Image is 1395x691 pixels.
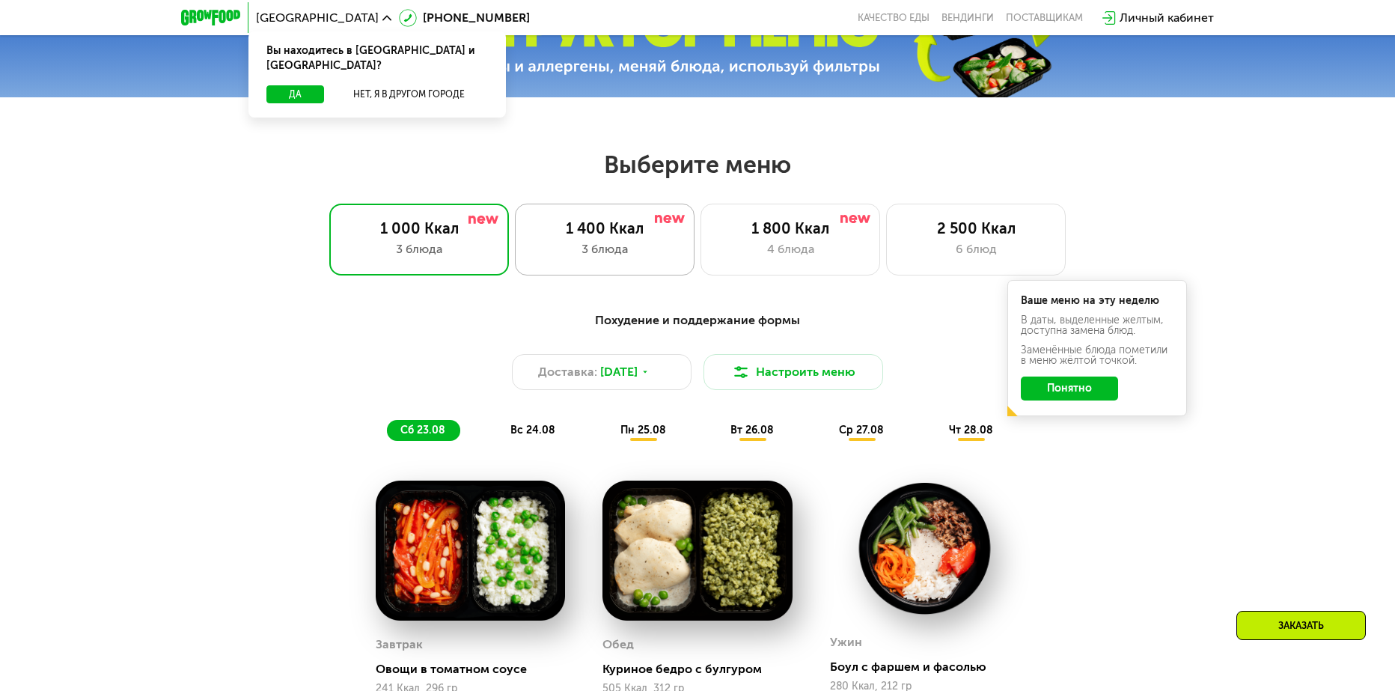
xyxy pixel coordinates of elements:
[266,85,324,103] button: Да
[600,363,638,381] span: [DATE]
[1236,611,1366,640] div: Заказать
[839,424,884,436] span: ср 27.08
[1021,345,1173,366] div: Заменённые блюда пометили в меню жёлтой точкой.
[1120,9,1214,27] div: Личный кабинет
[858,12,930,24] a: Качество еды
[902,240,1050,258] div: 6 блюд
[1006,12,1083,24] div: поставщикам
[1021,315,1173,336] div: В даты, выделенные желтым, доступна замена блюд.
[248,31,506,85] div: Вы находитесь в [GEOGRAPHIC_DATA] и [GEOGRAPHIC_DATA]?
[345,240,493,258] div: 3 блюда
[256,12,379,24] span: [GEOGRAPHIC_DATA]
[400,424,445,436] span: сб 23.08
[399,9,530,27] a: [PHONE_NUMBER]
[376,662,577,677] div: Овощи в томатном соусе
[531,219,679,237] div: 1 400 Ккал
[48,150,1347,180] h2: Выберите меню
[602,633,634,656] div: Обед
[730,424,774,436] span: вт 26.08
[376,633,423,656] div: Завтрак
[830,660,1031,675] div: Боул с фаршем и фасолью
[1021,296,1173,306] div: Ваше меню на эту неделю
[1021,377,1118,401] button: Понятно
[602,662,804,677] div: Куриное бедро с булгуром
[620,424,666,436] span: пн 25.08
[510,424,555,436] span: вс 24.08
[345,219,493,237] div: 1 000 Ккал
[330,85,488,103] button: Нет, я в другом городе
[254,311,1141,330] div: Похудение и поддержание формы
[531,240,679,258] div: 3 блюда
[949,424,993,436] span: чт 28.08
[703,354,883,390] button: Настроить меню
[716,240,864,258] div: 4 блюда
[716,219,864,237] div: 1 800 Ккал
[941,12,994,24] a: Вендинги
[830,631,862,654] div: Ужин
[902,219,1050,237] div: 2 500 Ккал
[538,363,597,381] span: Доставка:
